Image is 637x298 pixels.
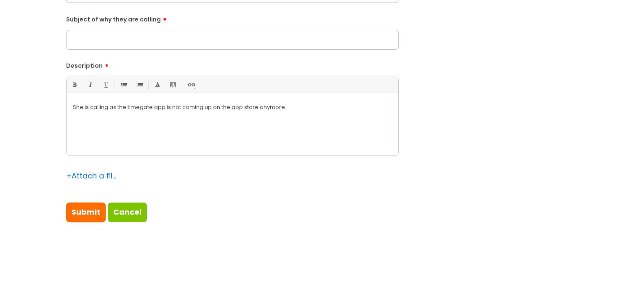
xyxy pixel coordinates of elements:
a: • Unordered List (Ctrl-Shift-7) [118,80,129,90]
a: Bold (Ctrl-B) [69,80,80,90]
label: Subject of why they are calling [66,13,399,23]
a: Cancel [108,202,147,222]
a: Back Color [168,80,178,90]
a: Link [186,80,196,90]
label: Description [66,59,399,69]
a: Font Color [152,80,163,90]
a: Underline(Ctrl-U) [100,80,111,90]
a: 1. Ordered List (Ctrl-Shift-8) [134,80,144,90]
div: Attach a file [66,169,117,183]
a: Italic (Ctrl-I) [85,80,95,90]
p: She is calling as the timegate app is not coming up on the app store anymore. [73,104,392,111]
input: Submit [66,202,106,222]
